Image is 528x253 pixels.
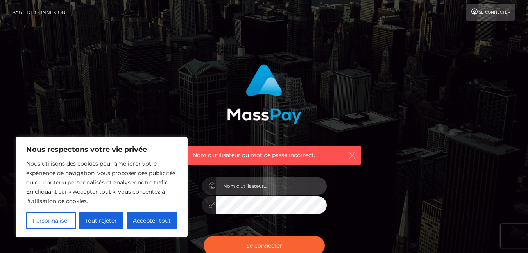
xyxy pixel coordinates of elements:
button: Tout rejeter [79,212,123,229]
img: Connexion MassPay [227,64,301,124]
font: Nous respectons votre vie privée [26,145,147,154]
font: Nous utilisons des cookies pour améliorer votre expérience de navigation, vous proposer des publi... [26,160,175,205]
font: Tout rejeter [85,217,117,224]
div: Nous respectons votre vie privée [16,137,188,237]
button: Accepter tout [127,212,177,229]
font: Accepter tout [133,217,171,224]
a: Se connecter [466,4,515,21]
font: Page de connexion [12,9,66,15]
a: Page de connexion [12,4,66,21]
button: Personnaliser [26,212,76,229]
font: Se connecter [479,10,510,15]
font: Nom d'utilisateur ou mot de passe incorrect. [193,151,315,159]
input: Nom d'utilisateur... [216,177,327,195]
font: Se connecter [246,242,282,249]
font: Personnaliser [32,217,70,224]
